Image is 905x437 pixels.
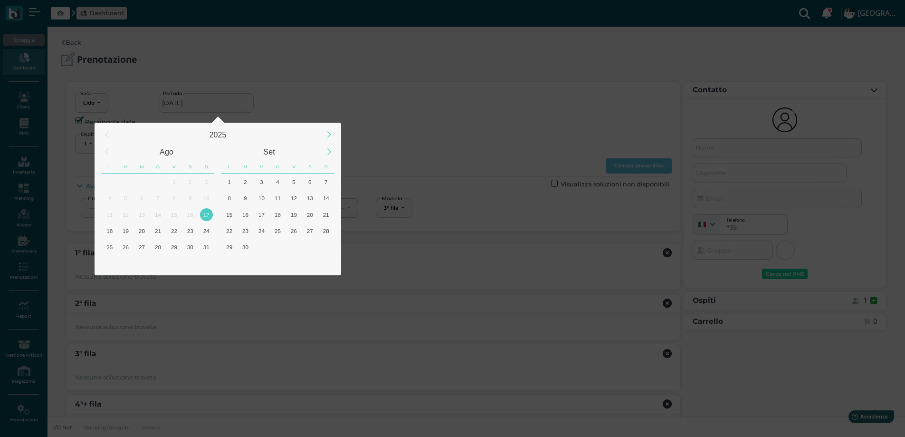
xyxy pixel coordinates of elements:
[150,223,166,239] div: Giovedì, Agosto 21
[103,208,116,221] div: 11
[135,241,148,253] div: 27
[304,175,316,188] div: 6
[152,192,164,204] div: 7
[198,223,214,239] div: Domenica, Agosto 24
[168,175,181,188] div: 1
[166,255,182,272] div: Venerdì, Settembre 5
[182,239,198,255] div: Sabato, Agosto 30
[254,239,270,255] div: Mercoledì, Ottobre 1
[223,192,236,204] div: 8
[118,239,134,255] div: Martedì, Agosto 26
[270,160,286,174] div: Giovedì
[168,241,181,253] div: 29
[221,206,238,223] div: Lunedì, Settembre 15
[118,190,134,206] div: Martedì, Agosto 5
[182,255,198,272] div: Sabato, Settembre 6
[118,160,134,174] div: Martedì
[166,160,182,174] div: Venerdì
[119,192,132,204] div: 5
[320,192,333,204] div: 14
[270,190,286,206] div: Giovedì, Settembre 11
[255,208,268,221] div: 17
[287,192,300,204] div: 12
[221,190,238,206] div: Lunedì, Settembre 8
[254,223,270,239] div: Mercoledì, Settembre 24
[168,192,181,204] div: 8
[102,255,118,272] div: Lunedì, Settembre 1
[302,223,318,239] div: Sabato, Settembre 27
[102,239,118,255] div: Lunedì, Agosto 25
[223,241,236,253] div: 29
[318,223,334,239] div: Domenica, Settembre 28
[152,208,164,221] div: 14
[115,143,218,160] div: Agosto
[319,125,339,145] div: Next Year
[286,239,302,255] div: Venerdì, Ottobre 3
[286,255,302,272] div: Venerdì, Ottobre 10
[271,224,284,237] div: 25
[286,174,302,190] div: Venerdì, Settembre 5
[302,160,318,174] div: Sabato
[239,175,252,188] div: 2
[254,255,270,272] div: Mercoledì, Ottobre 8
[200,175,213,188] div: 3
[270,223,286,239] div: Giovedì, Settembre 25
[96,125,117,145] div: Previous Year
[184,175,197,188] div: 2
[271,175,284,188] div: 4
[320,208,333,221] div: 21
[135,192,148,204] div: 6
[119,224,132,237] div: 19
[166,223,182,239] div: Venerdì, Agosto 22
[286,160,302,174] div: Venerdì
[135,208,148,221] div: 13
[239,192,252,204] div: 9
[152,241,164,253] div: 28
[102,174,118,190] div: Lunedì, Luglio 28
[287,208,300,221] div: 19
[238,223,254,239] div: Martedì, Settembre 23
[271,208,284,221] div: 18
[102,190,118,206] div: Lunedì, Agosto 4
[182,174,198,190] div: Sabato, Agosto 2
[318,174,334,190] div: Domenica, Settembre 7
[166,174,182,190] div: Venerdì, Agosto 1
[150,174,166,190] div: Giovedì, Luglio 31
[270,206,286,223] div: Giovedì, Settembre 18
[198,239,214,255] div: Domenica, Agosto 31
[150,190,166,206] div: Giovedì, Agosto 7
[239,208,252,221] div: 16
[318,255,334,272] div: Domenica, Ottobre 12
[318,206,334,223] div: Domenica, Settembre 21
[134,174,150,190] div: Mercoledì, Luglio 30
[238,239,254,255] div: Martedì, Settembre 30
[304,192,316,204] div: 13
[166,190,182,206] div: Venerdì, Agosto 8
[320,175,333,188] div: 7
[198,255,214,272] div: Domenica, Settembre 7
[118,223,134,239] div: Martedì, Agosto 19
[198,174,214,190] div: Domenica, Agosto 3
[221,239,238,255] div: Lunedì, Settembre 29
[103,192,116,204] div: 4
[118,255,134,272] div: Martedì, Settembre 2
[318,239,334,255] div: Domenica, Ottobre 5
[102,223,118,239] div: Lunedì, Agosto 18
[200,224,213,237] div: 24
[118,174,134,190] div: Martedì, Luglio 29
[270,255,286,272] div: Giovedì, Ottobre 9
[286,190,302,206] div: Venerdì, Settembre 12
[184,241,197,253] div: 30
[304,208,316,221] div: 20
[302,206,318,223] div: Sabato, Settembre 20
[218,143,321,160] div: Settembre
[200,192,213,204] div: 10
[255,224,268,237] div: 24
[221,255,238,272] div: Lunedì, Ottobre 6
[255,192,268,204] div: 10
[102,206,118,223] div: Lunedì, Agosto 11
[238,160,254,174] div: Martedì
[135,224,148,237] div: 20
[238,174,254,190] div: Martedì, Settembre 2
[150,160,166,174] div: Giovedì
